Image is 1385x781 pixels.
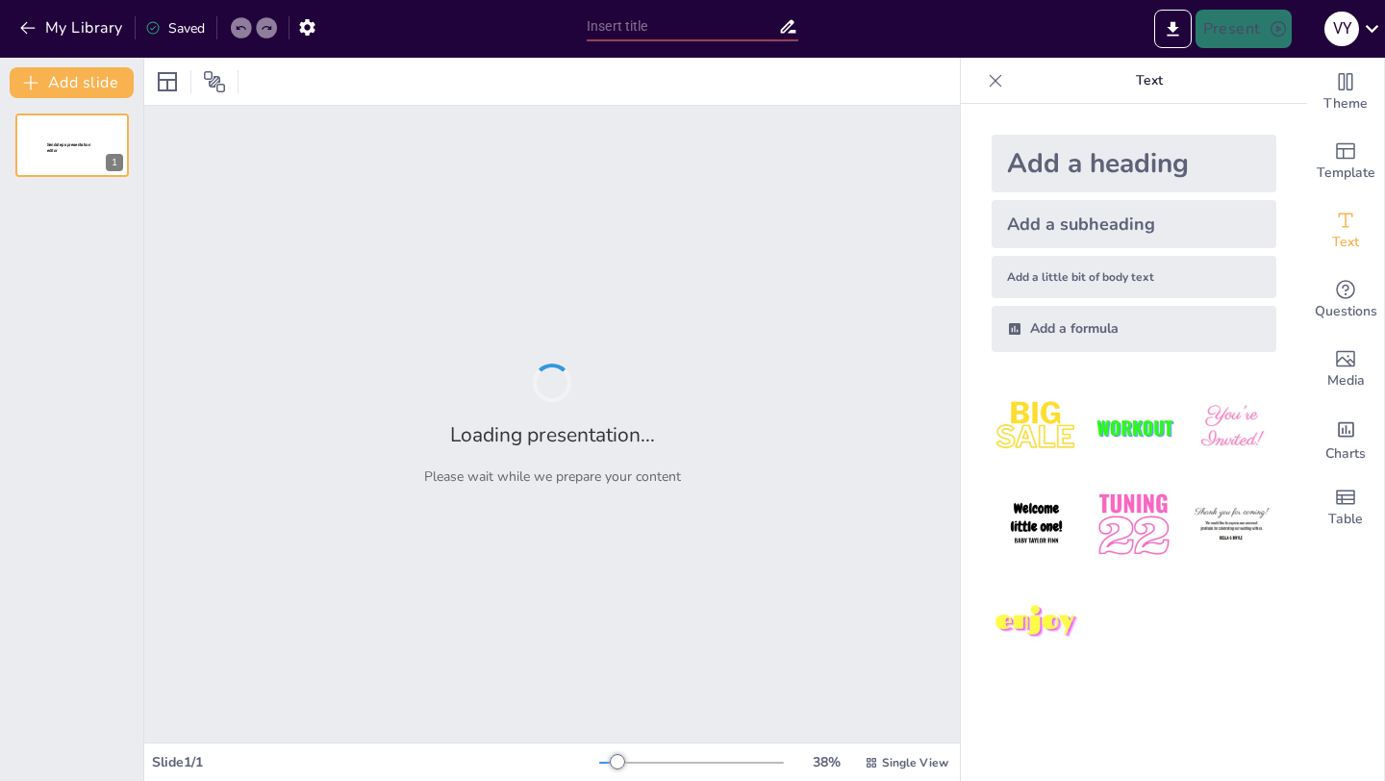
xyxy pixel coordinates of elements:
img: 2.jpeg [1089,383,1178,472]
p: Please wait while we prepare your content [424,467,681,486]
img: 6.jpeg [1187,480,1276,569]
div: Get real-time input from your audience [1307,265,1384,335]
img: 3.jpeg [1187,383,1276,472]
div: Change the overall theme [1307,58,1384,127]
button: My Library [14,13,131,43]
span: Sendsteps presentation editor [47,142,90,153]
img: 5.jpeg [1089,480,1178,569]
div: Add a subheading [992,200,1276,248]
div: Add charts and graphs [1307,404,1384,473]
div: Add a little bit of body text [992,256,1276,298]
span: Single View [882,755,948,770]
img: 1.jpeg [992,383,1081,472]
span: Table [1328,509,1363,530]
div: Add text boxes [1307,196,1384,265]
span: Questions [1315,301,1377,322]
span: Template [1317,163,1375,184]
div: 1 [106,154,123,171]
div: Add a table [1307,473,1384,542]
div: 38 % [803,753,849,771]
span: Theme [1323,93,1368,114]
input: Insert title [587,13,778,40]
span: Charts [1325,443,1366,465]
div: Add a heading [992,135,1276,192]
img: 7.jpeg [992,578,1081,668]
div: Add a formula [992,306,1276,352]
span: Position [203,70,226,93]
span: Media [1327,370,1365,391]
div: 1 [15,113,129,177]
div: Add ready made slides [1307,127,1384,196]
p: Text [1011,58,1288,104]
button: Present [1196,10,1292,48]
div: Add images, graphics, shapes or video [1307,335,1384,404]
div: V Y [1324,12,1359,46]
div: Saved [145,19,205,38]
div: Slide 1 / 1 [152,753,599,771]
span: Text [1332,232,1359,253]
img: 4.jpeg [992,480,1081,569]
button: Add slide [10,67,134,98]
button: V Y [1324,10,1359,48]
button: Export to PowerPoint [1154,10,1192,48]
h2: Loading presentation... [450,421,655,448]
div: Layout [152,66,183,97]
